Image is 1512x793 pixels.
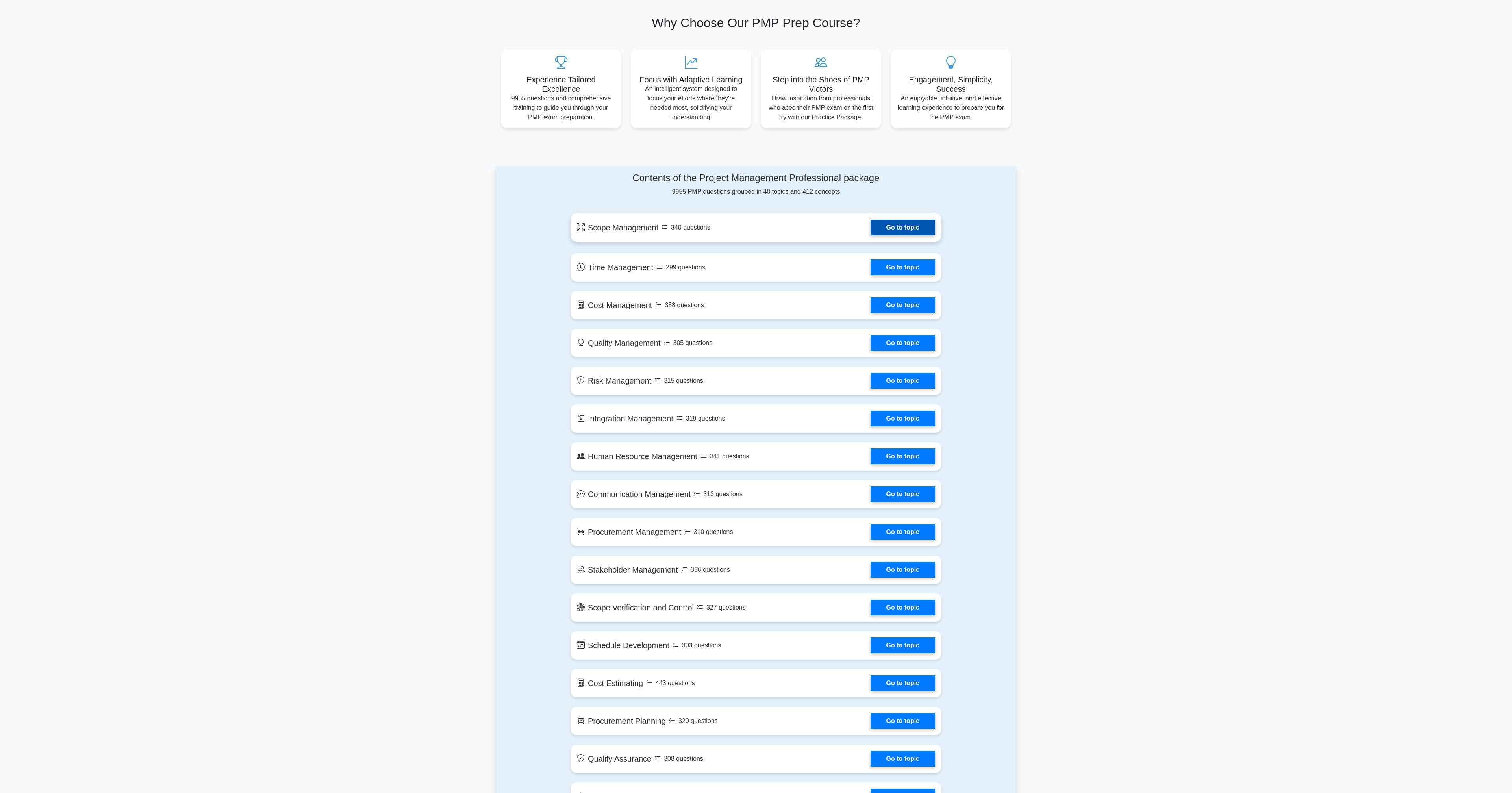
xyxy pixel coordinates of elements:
[871,486,935,502] a: Go to topic
[871,637,935,653] a: Go to topic
[571,172,941,184] h4: Contents of the Project Management Professional package
[871,675,935,691] a: Go to topic
[897,94,1005,122] p: An enjoyable, intuitive, and effective learning experience to prepare you for the PMP exam.
[871,259,935,275] a: Go to topic
[637,84,745,122] p: An intelligent system designed to focus your efforts where they're needed most, solidifying your ...
[507,94,615,122] p: 9955 questions and comprehensive training to guide you through your PMP exam preparation.
[637,75,745,84] h5: Focus with Adaptive Learning
[871,600,935,615] a: Go to topic
[767,94,875,122] p: Draw inspiration from professionals who aced their PMP exam on the first try with our Practice Pa...
[571,172,941,196] div: 9955 PMP questions grouped in 40 topics and 412 concepts
[871,713,935,729] a: Go to topic
[871,335,935,351] a: Go to topic
[871,220,935,235] a: Go to topic
[501,15,1011,30] h2: Why Choose Our PMP Prep Course?
[871,373,935,389] a: Go to topic
[871,448,935,464] a: Go to topic
[897,75,1005,94] h5: Engagement, Simplicity, Success
[871,411,935,426] a: Go to topic
[871,524,935,540] a: Go to topic
[507,75,615,94] h5: Experience Tailored Excellence
[871,562,935,578] a: Go to topic
[767,75,875,94] h5: Step into the Shoes of PMP Victors
[871,297,935,313] a: Go to topic
[871,751,935,767] a: Go to topic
